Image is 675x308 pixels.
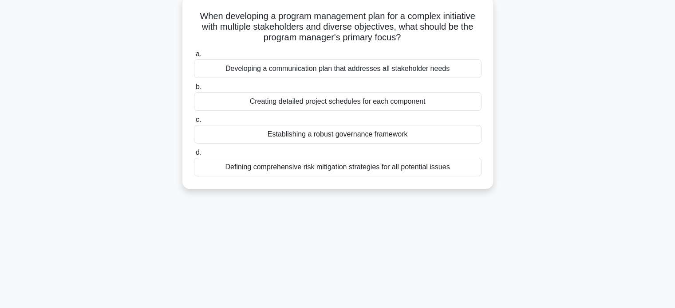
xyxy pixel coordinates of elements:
span: b. [196,83,201,90]
div: Establishing a robust governance framework [194,125,482,144]
span: c. [196,116,201,123]
div: Creating detailed project schedules for each component [194,92,482,111]
h5: When developing a program management plan for a complex initiative with multiple stakeholders and... [193,11,482,43]
span: a. [196,50,201,58]
span: d. [196,148,201,156]
div: Defining comprehensive risk mitigation strategies for all potential issues [194,158,482,176]
div: Developing a communication plan that addresses all stakeholder needs [194,59,482,78]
